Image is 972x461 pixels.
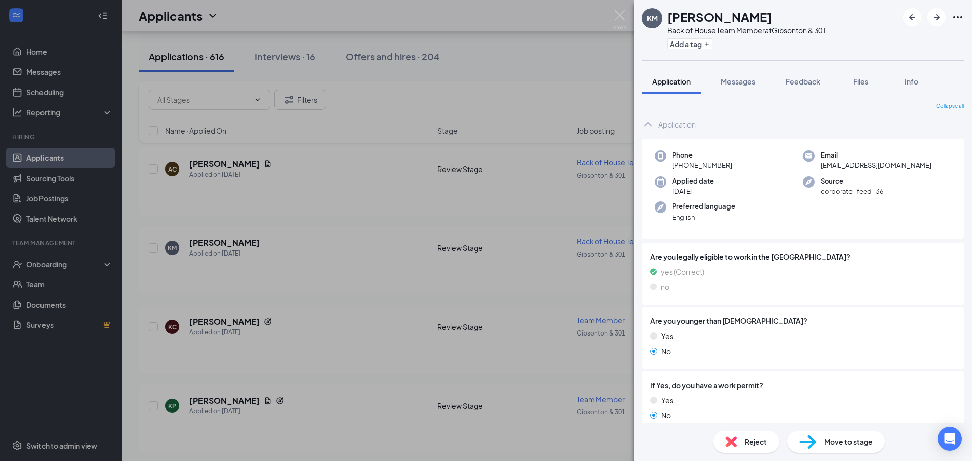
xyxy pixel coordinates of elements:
span: Preferred language [672,201,735,212]
button: ArrowRight [927,8,946,26]
span: Reject [745,436,767,447]
span: No [661,410,671,421]
span: Application [652,77,691,86]
span: Files [853,77,868,86]
div: KM [647,13,658,23]
span: Email [821,150,931,160]
svg: ChevronUp [642,118,654,131]
span: Move to stage [824,436,873,447]
span: Phone [672,150,732,160]
span: [DATE] [672,186,714,196]
span: Yes [661,330,673,342]
span: Info [905,77,918,86]
div: Open Intercom Messenger [938,427,962,451]
div: Back of House Team Member at Gibsonton & 301 [667,25,826,35]
span: Are you legally eligible to work in the [GEOGRAPHIC_DATA]? [650,251,956,262]
button: PlusAdd a tag [667,38,712,49]
span: Yes [661,395,673,406]
svg: ArrowLeftNew [906,11,918,23]
div: Application [658,119,696,130]
span: yes (Correct) [661,266,704,277]
span: If Yes, do you have a work permit? [650,380,763,391]
span: no [661,281,669,292]
span: Applied date [672,176,714,186]
span: Messages [721,77,755,86]
svg: ArrowRight [930,11,943,23]
span: No [661,346,671,357]
button: ArrowLeftNew [903,8,921,26]
span: English [672,212,735,222]
span: Collapse all [936,102,964,110]
svg: Plus [704,41,710,47]
svg: Ellipses [952,11,964,23]
span: [PHONE_NUMBER] [672,160,732,171]
span: corporate_feed_36 [821,186,884,196]
h1: [PERSON_NAME] [667,8,772,25]
span: [EMAIL_ADDRESS][DOMAIN_NAME] [821,160,931,171]
span: Source [821,176,884,186]
span: Are you younger than [DEMOGRAPHIC_DATA]? [650,315,807,326]
span: Feedback [786,77,820,86]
